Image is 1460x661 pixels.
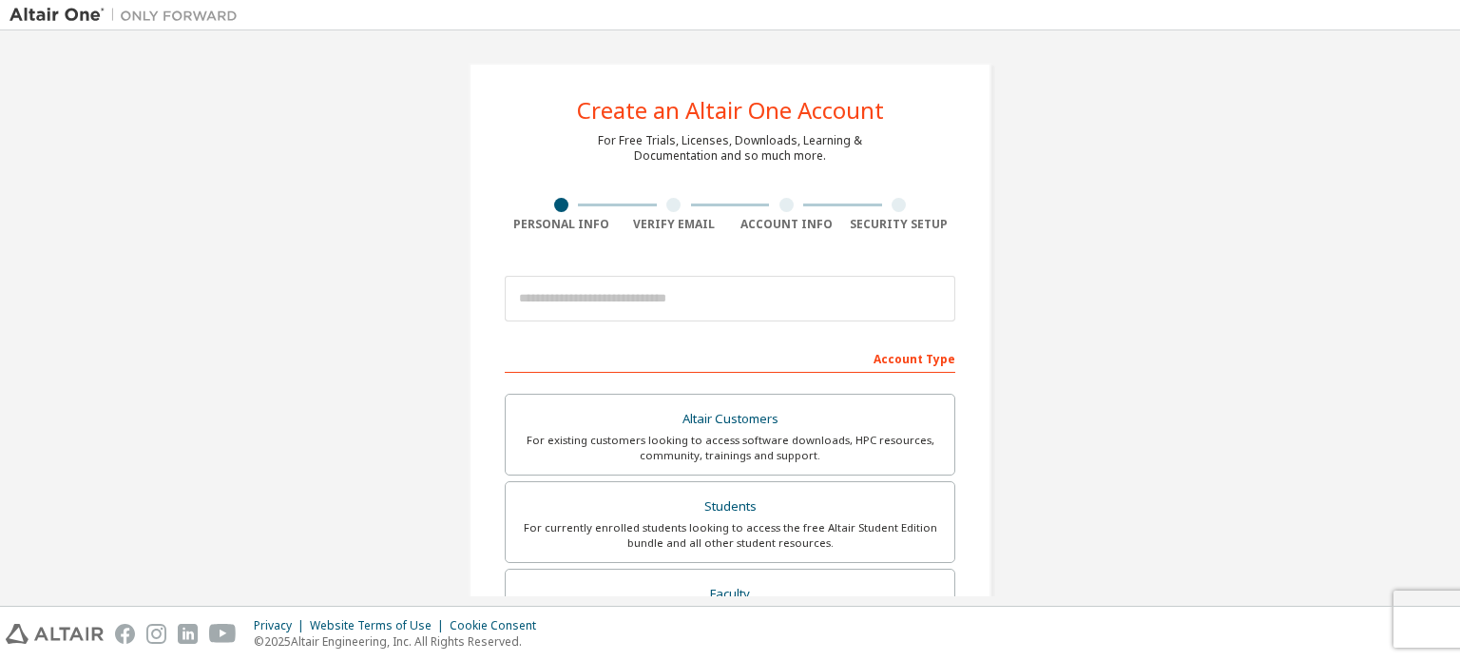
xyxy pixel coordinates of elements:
[730,217,843,232] div: Account Info
[209,624,237,644] img: youtube.svg
[6,624,104,644] img: altair_logo.svg
[310,618,450,633] div: Website Terms of Use
[505,217,618,232] div: Personal Info
[843,217,956,232] div: Security Setup
[10,6,247,25] img: Altair One
[254,618,310,633] div: Privacy
[505,342,955,373] div: Account Type
[115,624,135,644] img: facebook.svg
[178,624,198,644] img: linkedin.svg
[577,99,884,122] div: Create an Altair One Account
[618,217,731,232] div: Verify Email
[254,633,547,650] p: © 2025 Altair Engineering, Inc. All Rights Reserved.
[517,433,943,463] div: For existing customers looking to access software downloads, HPC resources, community, trainings ...
[517,494,943,520] div: Students
[450,618,547,633] div: Cookie Consent
[517,520,943,551] div: For currently enrolled students looking to access the free Altair Student Edition bundle and all ...
[517,581,943,608] div: Faculty
[517,406,943,433] div: Altair Customers
[146,624,166,644] img: instagram.svg
[598,133,862,164] div: For Free Trials, Licenses, Downloads, Learning & Documentation and so much more.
